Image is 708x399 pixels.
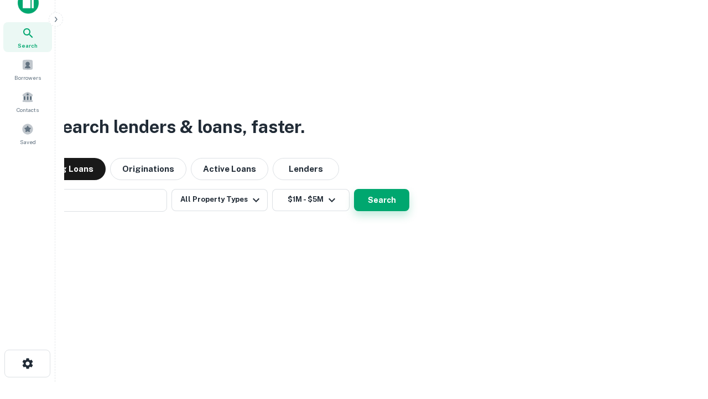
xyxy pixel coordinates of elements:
[3,119,52,149] a: Saved
[50,114,305,140] h3: Search lenders & loans, faster.
[14,73,41,82] span: Borrowers
[17,105,39,114] span: Contacts
[191,158,268,180] button: Active Loans
[20,137,36,146] span: Saved
[171,189,268,211] button: All Property Types
[3,54,52,84] a: Borrowers
[354,189,409,211] button: Search
[110,158,186,180] button: Originations
[3,86,52,116] a: Contacts
[653,310,708,364] iframe: Chat Widget
[273,158,339,180] button: Lenders
[3,22,52,52] a: Search
[18,41,38,50] span: Search
[272,189,350,211] button: $1M - $5M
